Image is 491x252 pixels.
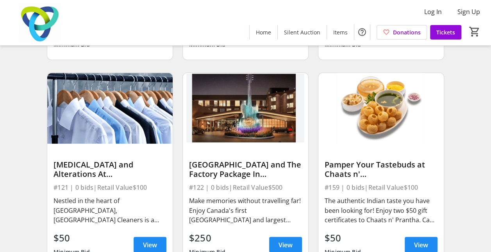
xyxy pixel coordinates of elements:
div: $250 [189,230,225,245]
span: Donations [393,28,421,36]
div: #122 | 0 bids | Retail Value $500 [189,182,302,193]
img: Hard Rock Hotel and The Factory Package In London, Ontario [183,73,308,144]
div: [GEOGRAPHIC_DATA] and The Factory Package In [GEOGRAPHIC_DATA], [GEOGRAPHIC_DATA] [189,160,302,179]
img: Dry Cleaning and Alterations At Cooksville Cleaners [47,73,173,144]
div: The authentic Indian taste you have been looking for! Enjoy two $50 gift certificates to Chaats n... [325,196,437,224]
div: Nestled in the heart of [GEOGRAPHIC_DATA], [GEOGRAPHIC_DATA] Cleaners is a haven for those seekin... [54,196,166,224]
span: View [279,240,293,249]
span: Sign Up [457,7,480,16]
a: Home [250,25,277,40]
div: #159 | 0 bids | Retail Value $100 [325,182,437,193]
span: Tickets [436,28,455,36]
img: Pamper Your Tastebuds at Chaats n' Prantha [318,73,444,144]
span: Home [256,28,271,36]
span: Log In [424,7,442,16]
span: View [143,240,157,249]
button: Cart [468,25,482,39]
div: Pamper Your Tastebuds at Chaats n' [GEOGRAPHIC_DATA] [325,160,437,179]
a: Items [327,25,354,40]
span: Items [333,28,348,36]
a: Donations [377,25,427,40]
span: View [414,240,428,249]
a: Tickets [430,25,461,40]
div: #121 | 0 bids | Retail Value $100 [54,182,166,193]
img: Trillium Health Partners Foundation's Logo [5,3,74,42]
button: Sign Up [451,5,486,18]
button: Log In [418,5,448,18]
div: [MEDICAL_DATA] and Alterations At [GEOGRAPHIC_DATA] Cleaners [54,160,166,179]
div: $50 [325,230,361,245]
button: Help [354,24,370,40]
div: $50 [54,230,90,245]
div: Make memories without travelling far! Enjoy Canada's first [GEOGRAPHIC_DATA] and largest indoor a... [189,196,302,224]
span: Silent Auction [284,28,320,36]
a: Silent Auction [278,25,327,40]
